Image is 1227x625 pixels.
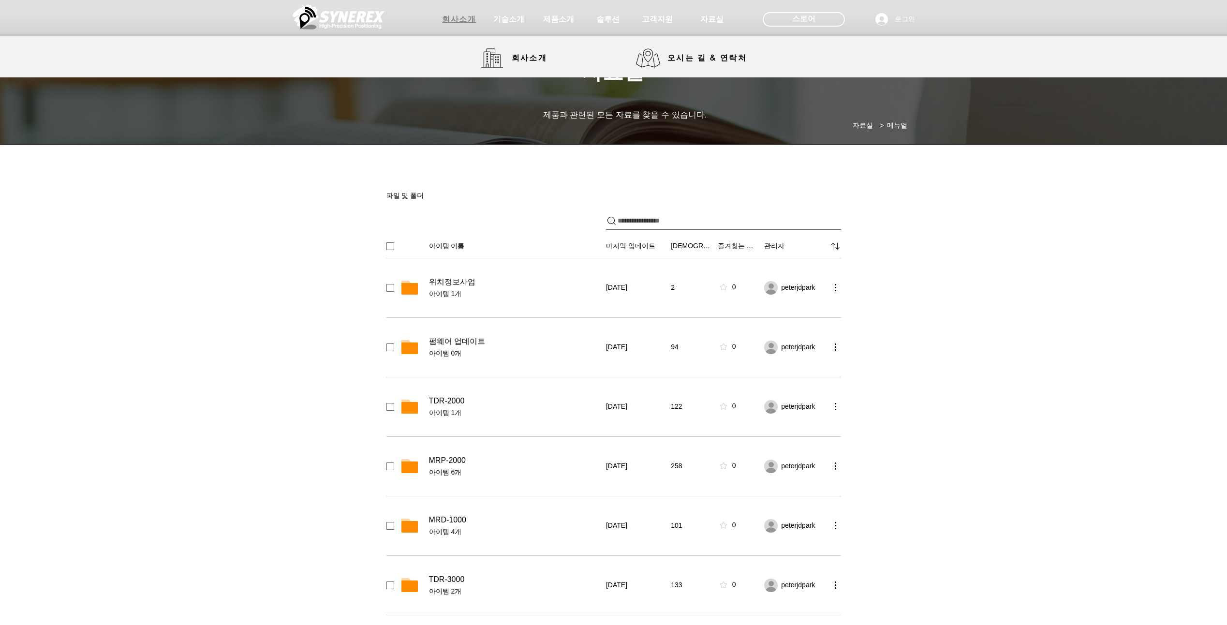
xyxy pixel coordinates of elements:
[606,580,665,590] div: 2022년 2월 9일
[485,10,533,29] a: 기술소개
[732,402,736,411] div: 0
[671,283,675,293] span: 2
[442,15,476,25] span: 회사소개
[429,337,600,346] div: 펌웨어 업데이트
[829,579,841,591] button: more actions
[386,192,424,199] span: 파일 및 폴더
[429,515,466,525] span: MRD-1000
[671,461,712,471] div: 258
[829,341,841,353] button: more actions
[671,241,712,251] button: [DEMOGRAPHIC_DATA]
[429,456,466,465] span: MRP-2000
[688,10,736,29] a: 자료실
[671,342,712,352] div: 94
[667,53,747,63] span: 오시는 길 & 연락처
[435,10,484,29] a: 회사소개
[781,283,815,293] span: peterjdpark
[386,284,394,292] div: checkbox
[792,14,815,24] span: 스토어
[429,349,600,358] span: 아이템 0개
[829,520,841,531] button: more actions
[671,521,712,531] div: 101
[596,15,620,25] span: 솔루션
[377,231,851,258] div: Sorting options
[386,403,394,411] div: checkbox
[718,241,759,251] button: 즐겨찾는 메뉴
[671,342,679,352] span: 94
[781,580,815,590] span: peterjdpark
[606,402,627,412] span: [DATE]
[642,15,673,25] span: 고객지원
[534,10,583,29] a: 제품소개
[829,282,841,293] button: more actions
[429,456,600,465] div: MRP-2000
[429,396,465,406] span: TDR-2000
[1048,320,1227,625] iframe: Wix Chat
[671,580,712,590] div: 133
[606,521,665,531] div: 2022년 2월 17일
[429,277,600,287] div: 위치정보사업
[732,521,736,530] div: 0
[671,283,712,293] div: 2
[671,402,682,412] span: 122
[781,461,823,471] div: peterjdpark
[429,408,600,418] span: 아이템 1개
[386,242,394,250] div: select all checkbox
[429,527,600,537] span: 아이템 4개
[764,241,823,251] div: 관리자
[493,15,524,25] span: 기술소개
[429,575,600,584] div: TDR-3000
[732,283,736,292] div: 0
[671,521,682,531] span: 101
[377,177,851,615] div: 파일 공유
[671,580,682,590] span: 133
[781,342,815,352] span: peterjdpark
[293,2,384,31] img: 씨너렉스_White_simbol_대지 1.png
[386,462,394,470] div: checkbox
[671,402,712,412] div: 122
[429,241,465,251] span: 아이템 이름
[429,241,600,251] button: 아이템 이름
[829,460,841,472] button: more actions
[781,283,823,293] div: peterjdpark
[781,402,823,412] div: peterjdpark
[606,283,665,293] div: 2025년 7월 31일
[781,342,823,352] div: peterjdpark
[763,12,845,27] div: 스토어
[732,580,736,590] div: 0
[700,15,724,25] span: 자료실
[481,48,554,68] a: 회사소개
[781,580,823,590] div: peterjdpark
[386,343,394,351] div: checkbox
[829,401,841,412] button: more actions
[636,48,754,68] a: 오시는 길 & 연락처
[633,10,681,29] a: 고객지원
[429,515,600,525] div: MRD-1000
[606,580,627,590] span: [DATE]
[606,461,665,471] div: 2022년 2월 17일
[606,283,627,293] span: [DATE]
[891,15,918,24] span: 로그인
[606,402,665,412] div: 2022년 2월 17일
[781,461,815,471] span: peterjdpark
[429,277,475,287] span: 위치정보사업
[781,521,815,531] span: peterjdpark
[732,461,736,471] div: 0
[869,10,922,29] button: 로그인
[606,241,665,251] button: 마지막 업데이트
[429,289,600,299] span: 아이템 1개
[512,53,547,63] span: 회사소개
[386,581,394,589] div: checkbox
[671,461,682,471] span: 258
[606,342,627,352] span: [DATE]
[606,461,627,471] span: [DATE]
[781,402,815,412] span: peterjdpark
[764,241,784,251] span: 관리자
[732,342,736,352] div: 0
[606,521,627,531] span: [DATE]
[584,10,632,29] a: 솔루션
[606,241,655,251] span: 마지막 업데이트
[429,587,600,596] span: 아이템 2개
